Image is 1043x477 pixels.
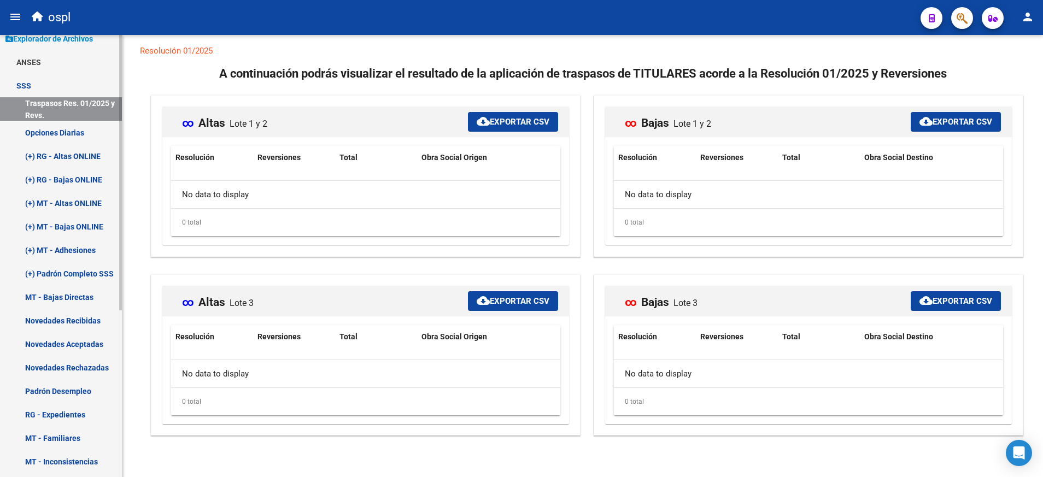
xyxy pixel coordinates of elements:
[182,296,194,309] span: ∞
[339,153,358,162] span: Total
[860,325,1003,349] datatable-header-cell: Obra Social Destino
[477,117,549,127] span: Exportar CSV
[919,296,992,306] span: Exportar CSV
[48,5,71,30] span: ospl
[673,298,698,308] span: Lote 3
[625,288,702,308] mat-card-title: Bajas
[700,332,743,341] span: Reversiones
[614,209,1003,236] div: 0 total
[219,63,947,84] h2: A continuación podrás visualizar el resultado de la aplicación de traspasos de TITULARES acorde a...
[171,181,560,208] div: No data to display
[614,360,1003,387] div: No data to display
[257,332,301,341] span: Reversiones
[625,116,637,129] span: ∞
[700,153,743,162] span: Reversiones
[417,325,560,349] datatable-header-cell: Obra Social Origen
[421,332,487,341] span: Obra Social Origen
[919,294,933,307] mat-icon: cloud_download
[696,325,778,349] datatable-header-cell: Reversiones
[253,325,335,349] datatable-header-cell: Reversiones
[625,109,716,129] mat-card-title: Bajas
[171,209,560,236] div: 0 total
[782,153,800,162] span: Total
[5,33,93,45] span: Explorador de Archivos
[182,288,258,308] mat-card-title: Altas
[230,119,267,129] span: Lote 1 y 2
[782,332,800,341] span: Total
[171,360,560,387] div: No data to display
[230,298,254,308] span: Lote 3
[614,388,1003,415] div: 0 total
[335,146,417,169] datatable-header-cell: Total
[182,116,194,129] span: ∞
[919,117,992,127] span: Exportar CSV
[477,115,490,128] mat-icon: cloud_download
[9,10,22,23] mat-icon: menu
[339,332,358,341] span: Total
[257,153,301,162] span: Reversiones
[618,153,657,162] span: Resolución
[778,146,860,169] datatable-header-cell: Total
[417,146,560,169] datatable-header-cell: Obra Social Origen
[175,332,214,341] span: Resolución
[171,146,253,169] datatable-header-cell: Resolución
[335,325,417,349] datatable-header-cell: Total
[919,115,933,128] mat-icon: cloud_download
[477,296,549,306] span: Exportar CSV
[614,325,696,349] datatable-header-cell: Resolución
[864,153,933,162] span: Obra Social Destino
[253,146,335,169] datatable-header-cell: Reversiones
[614,181,1003,208] div: No data to display
[614,146,696,169] datatable-header-cell: Resolución
[696,146,778,169] datatable-header-cell: Reversiones
[140,46,213,56] a: Resolución 01/2025
[468,291,558,311] button: Exportar CSV
[864,332,933,341] span: Obra Social Destino
[477,294,490,307] mat-icon: cloud_download
[182,109,272,129] mat-card-title: Altas
[778,325,860,349] datatable-header-cell: Total
[911,291,1001,311] button: Exportar CSV
[860,146,1003,169] datatable-header-cell: Obra Social Destino
[175,153,214,162] span: Resolución
[673,119,711,129] span: Lote 1 y 2
[911,112,1001,132] button: Exportar CSV
[171,325,253,349] datatable-header-cell: Resolución
[618,332,657,341] span: Resolución
[468,112,558,132] button: Exportar CSV
[625,296,637,309] span: ∞
[1021,10,1034,23] mat-icon: person
[171,388,560,415] div: 0 total
[421,153,487,162] span: Obra Social Origen
[1006,440,1032,466] div: Open Intercom Messenger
